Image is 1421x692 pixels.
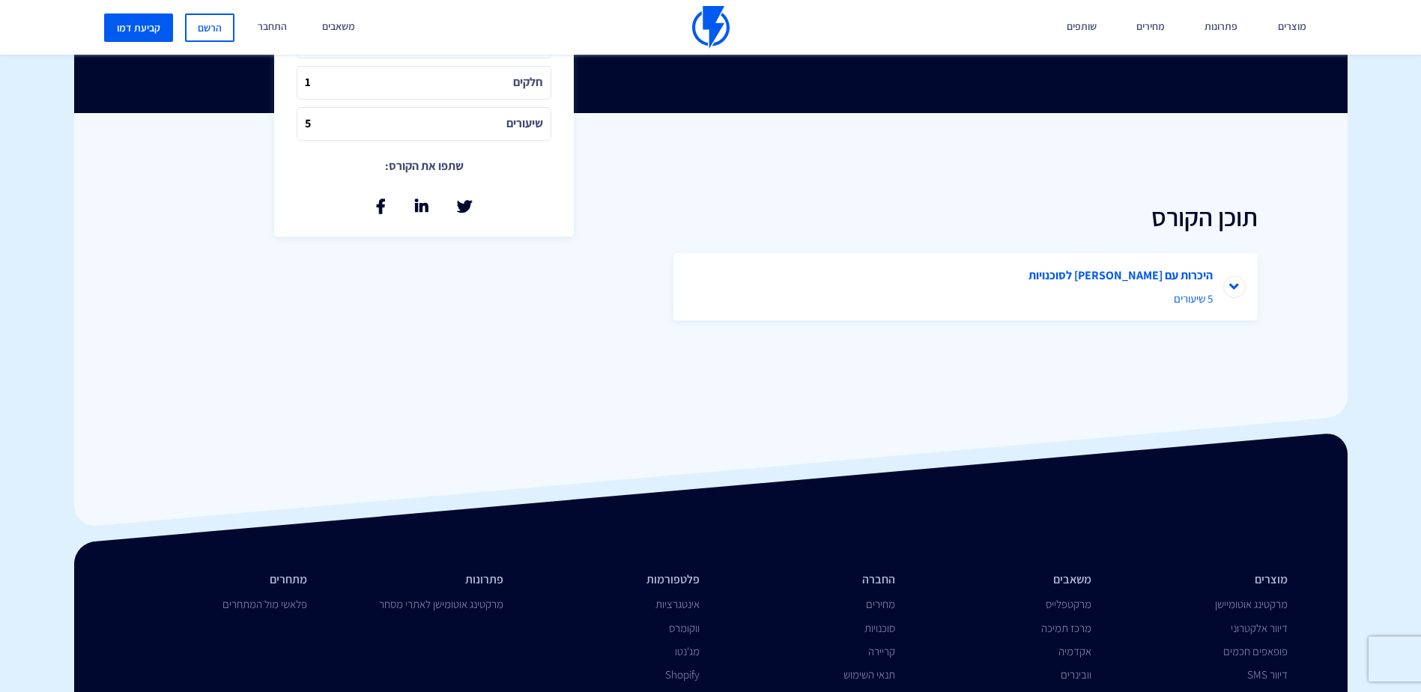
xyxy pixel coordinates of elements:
a: דיוור אלקטרוני [1231,621,1288,635]
a: שתף בלינקאדין [415,199,428,214]
i: 1 [305,74,311,91]
a: מחירים [866,597,895,611]
a: מרקטינג אוטומישן לאתרי מסחר [379,597,503,611]
a: מרקטינג אוטומיישן [1215,597,1288,611]
a: מרקטפלייס [1046,597,1091,611]
a: קביעת דמו [104,13,173,42]
a: מג'נטו [675,644,700,658]
li: מתחרים [134,571,308,589]
a: תנאי השימוש [843,667,895,682]
li: משאבים [918,571,1091,589]
li: החברה [722,571,896,589]
a: שתף בטוויטר [457,199,472,214]
a: סוכנויות [864,621,895,635]
a: פלאשי מול המתחרים [222,597,307,611]
a: Shopify [665,667,700,682]
i: שיעורים [506,115,543,133]
a: דיוור SMS [1247,667,1288,682]
h2: תוכן הקורס [673,203,1258,231]
p: שתפו את הקורס: [385,156,464,177]
li: היכרות עם [PERSON_NAME] לסוכנויות [673,253,1258,321]
a: קריירה [868,644,895,658]
a: ווקומרס [669,621,700,635]
a: אקדמיה [1058,644,1091,658]
li: מוצרים [1114,571,1288,589]
i: חלקים [513,74,543,91]
a: מרכז תמיכה [1041,621,1091,635]
li: פתרונות [330,571,503,589]
a: שתף בפייסבוק [376,199,386,214]
a: וובינרים [1061,667,1091,682]
i: 5 [305,115,311,133]
a: הרשם [185,13,234,42]
span: 5 שיעורים [718,291,1213,306]
a: פופאפים חכמים [1223,644,1288,658]
li: פלטפורמות [526,571,700,589]
a: אינטגרציות [655,597,700,611]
